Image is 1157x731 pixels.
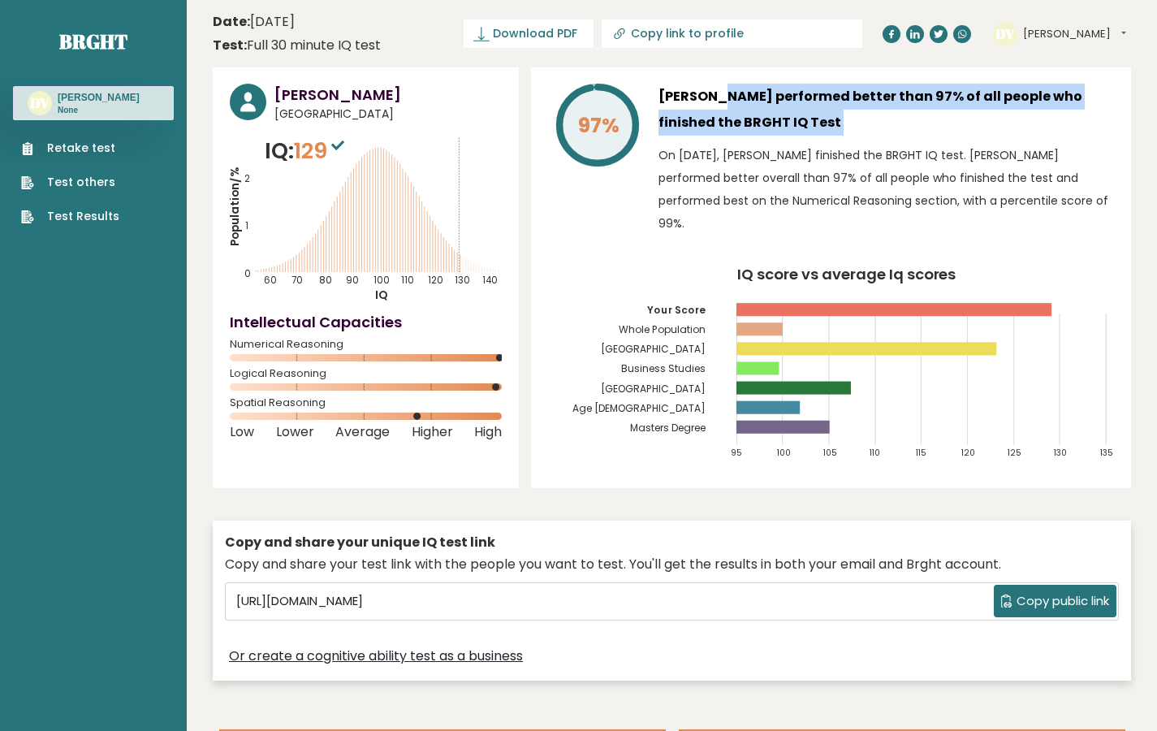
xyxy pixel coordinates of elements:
p: IQ: [265,135,348,167]
a: Retake test [21,140,119,157]
tspan: 110 [401,274,414,287]
a: Brght [59,28,127,54]
h4: Intellectual Capacities [230,311,502,333]
tspan: 97% [578,111,620,140]
span: Numerical Reasoning [230,341,502,348]
button: [PERSON_NAME] [1023,26,1126,42]
tspan: 95 [732,447,743,459]
span: Spatial Reasoning [230,400,502,406]
time: [DATE] [213,12,295,32]
text: DV [995,24,1015,42]
tspan: [GEOGRAPHIC_DATA] [601,382,706,396]
tspan: 70 [291,274,303,287]
tspan: IQ score vs average Iq scores [737,264,956,284]
tspan: 120 [962,447,976,459]
tspan: Business Studies [621,362,706,376]
tspan: 125 [1008,447,1022,459]
tspan: 2 [244,172,250,185]
tspan: 100 [777,447,791,459]
span: Higher [412,429,453,435]
b: Test: [213,36,247,54]
button: Copy public link [994,585,1116,617]
p: On [DATE], [PERSON_NAME] finished the BRGHT IQ test. [PERSON_NAME] performed better overall than ... [658,144,1114,235]
tspan: 100 [373,274,390,287]
span: 129 [294,136,348,166]
span: Low [230,429,254,435]
h3: [PERSON_NAME] [58,91,140,104]
tspan: 60 [264,274,277,287]
span: Lower [276,429,314,435]
text: DV [30,93,50,112]
tspan: 80 [319,274,332,287]
b: Date: [213,12,250,31]
h3: [PERSON_NAME] [274,84,502,106]
span: [GEOGRAPHIC_DATA] [274,106,502,123]
div: Copy and share your unique IQ test link [225,533,1119,552]
tspan: Your Score [647,303,706,317]
a: Or create a cognitive ability test as a business [229,647,523,666]
tspan: [GEOGRAPHIC_DATA] [601,343,706,357]
a: Test others [21,174,119,191]
tspan: 90 [346,274,359,287]
tspan: Age [DEMOGRAPHIC_DATA] [572,401,706,415]
div: Copy and share your test link with the people you want to test. You'll get the results in both yo... [225,555,1119,574]
tspan: 140 [482,274,498,287]
span: Copy public link [1017,592,1109,611]
div: Full 30 minute IQ test [213,36,381,55]
tspan: 110 [870,447,880,459]
span: High [474,429,502,435]
h3: [PERSON_NAME] performed better than 97% of all people who finished the BRGHT IQ Test [658,84,1114,136]
a: Download PDF [464,19,594,48]
tspan: 135 [1101,447,1114,459]
tspan: 115 [916,447,926,459]
p: None [58,105,140,116]
a: Test Results [21,208,119,225]
span: Average [335,429,390,435]
tspan: IQ [375,288,388,303]
tspan: 120 [428,274,443,287]
tspan: 1 [245,219,248,232]
tspan: Population/% [227,167,243,246]
tspan: 130 [1055,447,1068,459]
tspan: 0 [244,267,251,280]
tspan: 105 [823,447,837,459]
tspan: 130 [455,274,470,287]
tspan: Whole Population [619,322,706,336]
span: Download PDF [493,25,577,42]
span: Logical Reasoning [230,370,502,377]
tspan: Masters Degree [630,421,706,435]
